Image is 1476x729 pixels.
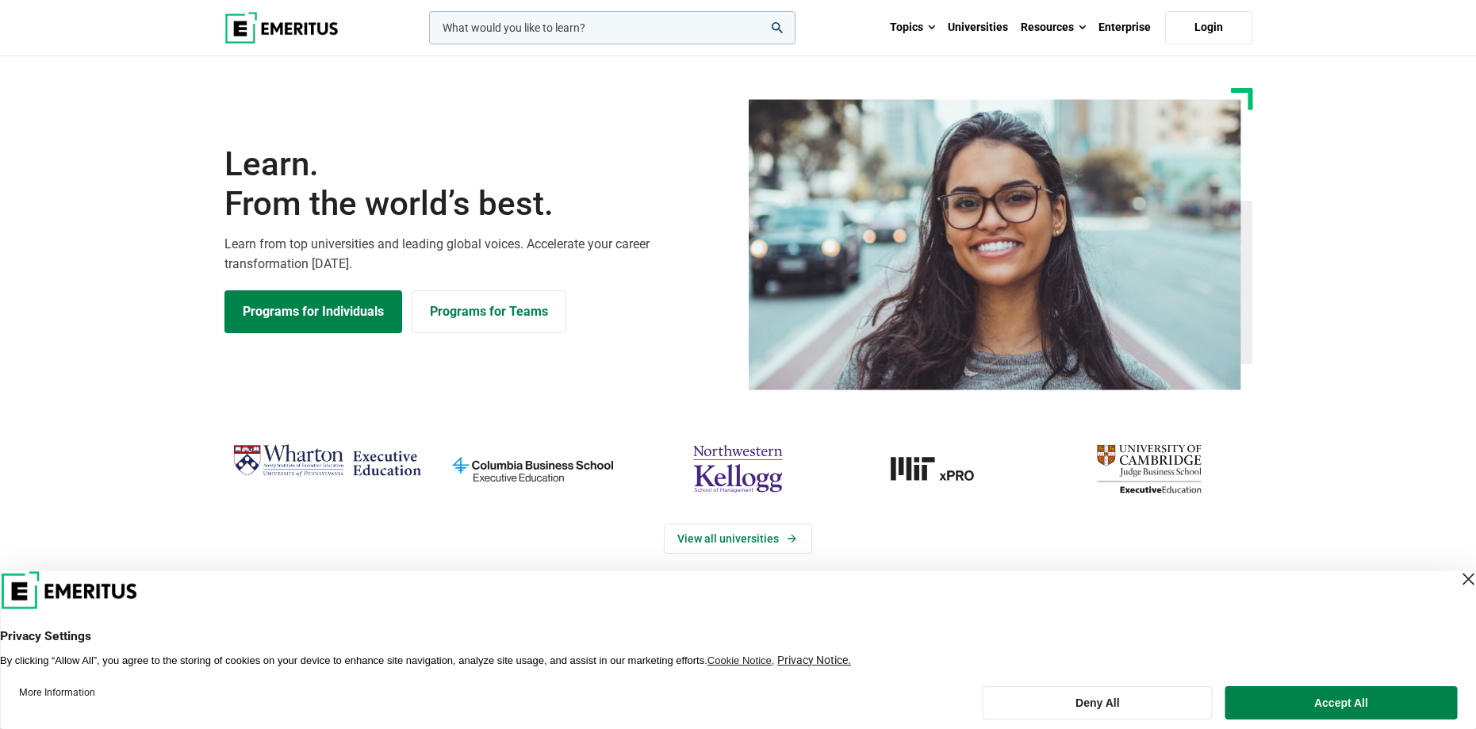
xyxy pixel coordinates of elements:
img: columbia-business-school [438,438,627,500]
span: From the world’s best. [224,184,729,224]
input: woocommerce-product-search-field-0 [429,11,796,44]
a: MIT-xPRO [849,438,1038,500]
img: Learn from the world's best [749,99,1241,390]
a: Login [1165,11,1252,44]
h1: Learn. [224,144,729,224]
img: northwestern-kellogg [643,438,833,500]
img: cambridge-judge-business-school [1054,438,1244,500]
img: Wharton Executive Education [232,438,422,485]
a: Explore for Business [412,290,566,333]
p: Learn from top universities and leading global voices. Accelerate your career transformation [DATE]. [224,234,729,274]
a: Explore Programs [224,290,402,333]
img: MIT xPRO [849,438,1038,500]
a: View Universities [664,524,812,554]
